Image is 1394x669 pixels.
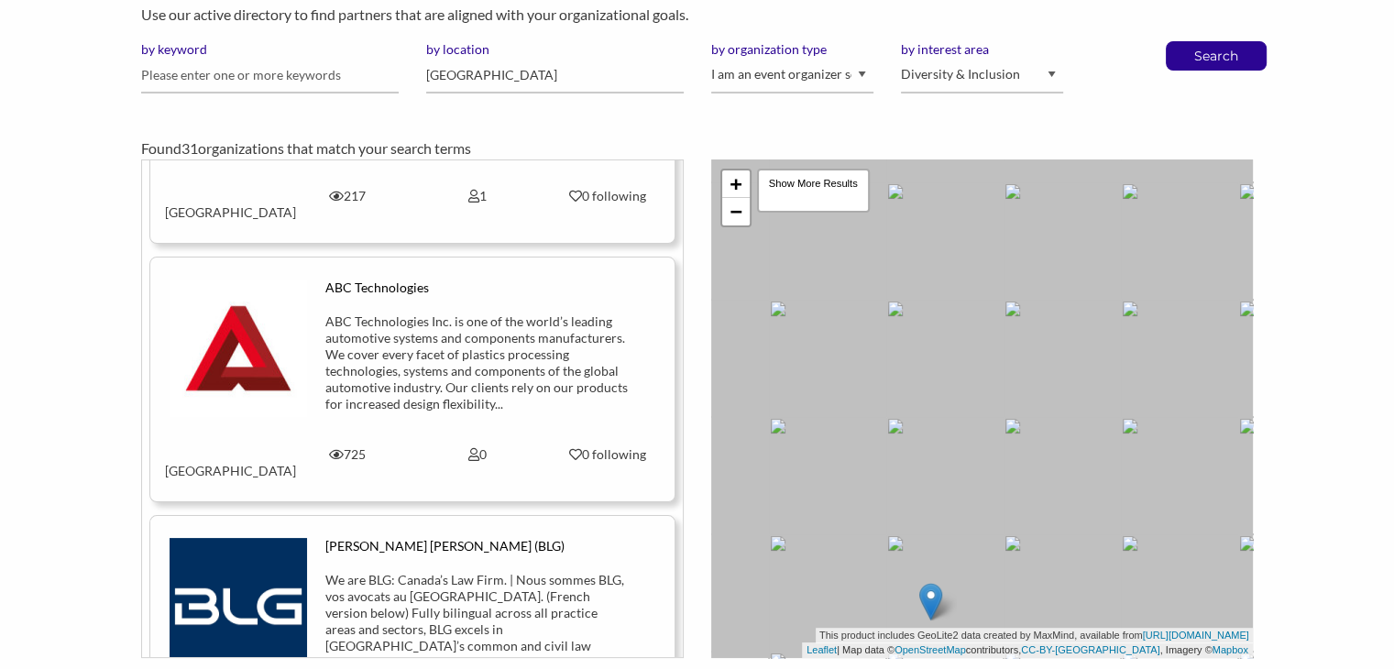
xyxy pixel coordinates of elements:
a: Mapbox [1213,644,1248,655]
div: 1 [412,188,543,204]
div: 0 following [556,188,659,204]
p: Use our active directory to find partners that are aligned with your organizational goals. [141,3,1253,27]
div: [PERSON_NAME] [PERSON_NAME] (BLG) [325,538,630,554]
a: Zoom in [722,170,750,198]
a: OpenStreetMap [895,644,966,655]
label: by keyword [141,41,399,58]
div: 0 following [556,446,659,463]
label: by interest area [901,41,1063,58]
label: by organization type [711,41,873,58]
div: [GEOGRAPHIC_DATA] [151,446,281,479]
div: 725 [282,446,412,463]
button: Search [1186,42,1246,70]
div: 217 [282,188,412,204]
div: Show More Results [757,169,870,213]
div: Found organizations that match your search terms [141,137,1253,159]
a: CC-BY-[GEOGRAPHIC_DATA] [1021,644,1159,655]
a: Zoom out [722,198,750,225]
img: aykjhyetw0h3obizemmh [170,280,307,417]
input: Please enter one or more keywords [141,58,399,93]
a: Leaflet [807,644,837,655]
div: This product includes GeoLite2 data created by MaxMind, available from [816,628,1253,643]
div: | Map data © contributors, , Imagery © [802,642,1253,658]
div: [GEOGRAPHIC_DATA] [151,188,281,221]
label: by location [426,41,684,58]
span: 31 [181,139,198,157]
a: [URL][DOMAIN_NAME] [1143,630,1249,641]
a: ABC Technologies ABC Technologies Inc. is one of the world’s leading automotive systems and compo... [165,280,659,479]
div: ABC Technologies [325,280,630,296]
div: 0 [412,446,543,463]
div: ABC Technologies Inc. is one of the world’s leading automotive systems and components manufacture... [325,313,630,412]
